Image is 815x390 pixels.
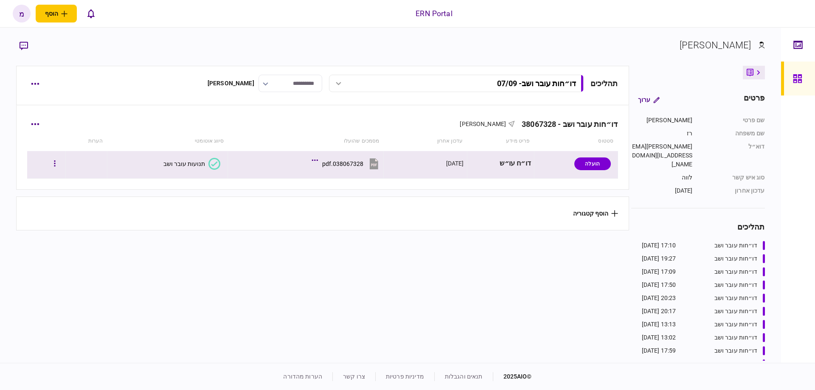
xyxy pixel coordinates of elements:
div: [PERSON_NAME] [631,116,693,125]
div: [PERSON_NAME][EMAIL_ADDRESS][DOMAIN_NAME] [631,142,693,169]
div: סוג איש קשר [701,173,765,182]
div: © 2025 AIO [493,372,532,381]
th: עדכון אחרון [383,132,467,151]
th: סיווג אוטומטי [107,132,228,151]
div: 13:13 [DATE] [642,320,676,329]
a: דו״חות עובר ושב13:13 [DATE] [642,320,765,329]
div: תהליכים [590,78,618,89]
div: תנועות עובר ושב [163,160,205,167]
th: פריט מידע [467,132,534,151]
div: 17:09 [DATE] [642,267,676,276]
div: דו״חות עובר ושב - 07/09 [497,79,576,88]
a: צרו קשר [343,373,365,380]
div: דו״חות עובר ושב [714,333,758,342]
div: דוא״ל [701,142,765,169]
div: שם פרטי [701,116,765,125]
div: ERN Portal [416,8,452,19]
div: שם משפחה [701,129,765,138]
div: דו״חות עובר ושב [714,294,758,303]
div: [DATE] [446,159,464,168]
div: 17:50 [DATE] [642,281,676,289]
div: 038067328.pdf [322,160,363,167]
div: עדכון אחרון [701,186,765,195]
button: 038067328.pdf [314,154,380,173]
a: דו״חות עובר ושב17:09 [DATE] [642,267,765,276]
div: דו״חות עובר ושב [714,346,758,355]
div: דו״חות עובר ושב [714,254,758,263]
div: 13:02 [DATE] [642,333,676,342]
span: [PERSON_NAME] [460,121,506,127]
div: [DATE] [631,186,693,195]
div: 19:08 [DATE] [642,359,676,368]
th: מסמכים שהועלו [228,132,384,151]
div: [PERSON_NAME] [680,38,751,52]
div: תהליכים [631,221,765,233]
a: דו״חות עובר ושב17:10 [DATE] [642,241,765,250]
div: דו״חות עובר ושב [714,267,758,276]
div: 17:59 [DATE] [642,346,676,355]
th: סטטוס [534,132,618,151]
button: תנועות עובר ושב [163,158,220,170]
div: [PERSON_NAME] [208,79,254,88]
a: הערות מהדורה [283,373,322,380]
div: דו״חות עובר ושב [714,359,758,368]
div: רז [631,129,693,138]
div: לווה [631,173,693,182]
div: דו״חות עובר ושב [714,320,758,329]
a: דו״חות עובר ושב20:17 [DATE] [642,307,765,316]
div: פרטים [744,92,765,107]
th: הערות [66,132,107,151]
a: דו״חות עובר ושב19:08 [DATE] [642,359,765,368]
a: דו״חות עובר ושב17:59 [DATE] [642,346,765,355]
div: דו״חות עובר ושב [714,281,758,289]
div: דו״חות עובר ושב [714,307,758,316]
div: דו״חות עובר ושב - 38067328 [515,120,618,129]
button: דו״חות עובר ושב- 07/09 [329,75,584,92]
div: דו״ח עו״ש [470,154,531,173]
div: דו״חות עובר ושב [714,241,758,250]
a: דו״חות עובר ושב13:02 [DATE] [642,333,765,342]
a: דו״חות עובר ושב20:23 [DATE] [642,294,765,303]
button: הוסף קטגוריה [573,210,618,217]
div: 20:23 [DATE] [642,294,676,303]
a: דו״חות עובר ושב17:50 [DATE] [642,281,765,289]
button: פתח רשימת התראות [82,5,100,22]
a: מדיניות פרטיות [386,373,424,380]
button: מ [13,5,31,22]
div: 19:27 [DATE] [642,254,676,263]
a: תנאים והגבלות [445,373,483,380]
a: דו״חות עובר ושב19:27 [DATE] [642,254,765,263]
button: פתח תפריט להוספת לקוח [36,5,77,22]
button: ערוך [631,92,666,107]
div: 17:10 [DATE] [642,241,676,250]
div: הועלה [574,157,611,170]
div: 20:17 [DATE] [642,307,676,316]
